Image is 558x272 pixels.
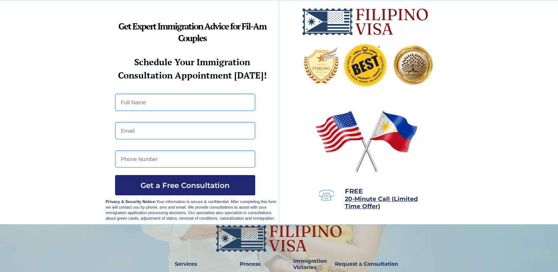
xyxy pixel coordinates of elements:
[345,196,418,209] a: 20-Minute Call (Limited Time Offer)
[118,20,266,44] strong: Get Expert Immigration Advice for Fil-Am Couples
[115,175,255,195] button: Get a Free Consultation
[293,258,327,271] strong: Immigration Victories
[240,261,260,267] strong: Process
[335,261,398,267] strong: Request a Consultation
[345,187,363,195] span: FREE
[115,122,255,139] input: Email
[115,94,255,111] input: Full Name
[106,199,156,204] strong: Privacy & Security Notice:
[134,56,250,68] strong: Schedule Your Immigration
[115,150,255,168] input: Phone Number
[115,181,255,190] span: Get a Free Consultation
[175,261,197,267] strong: Services
[118,69,267,81] strong: Consultation Appointment [DATE]!
[106,199,277,220] span: Your information is secure & confidential. After completing this form we will contact you by phon...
